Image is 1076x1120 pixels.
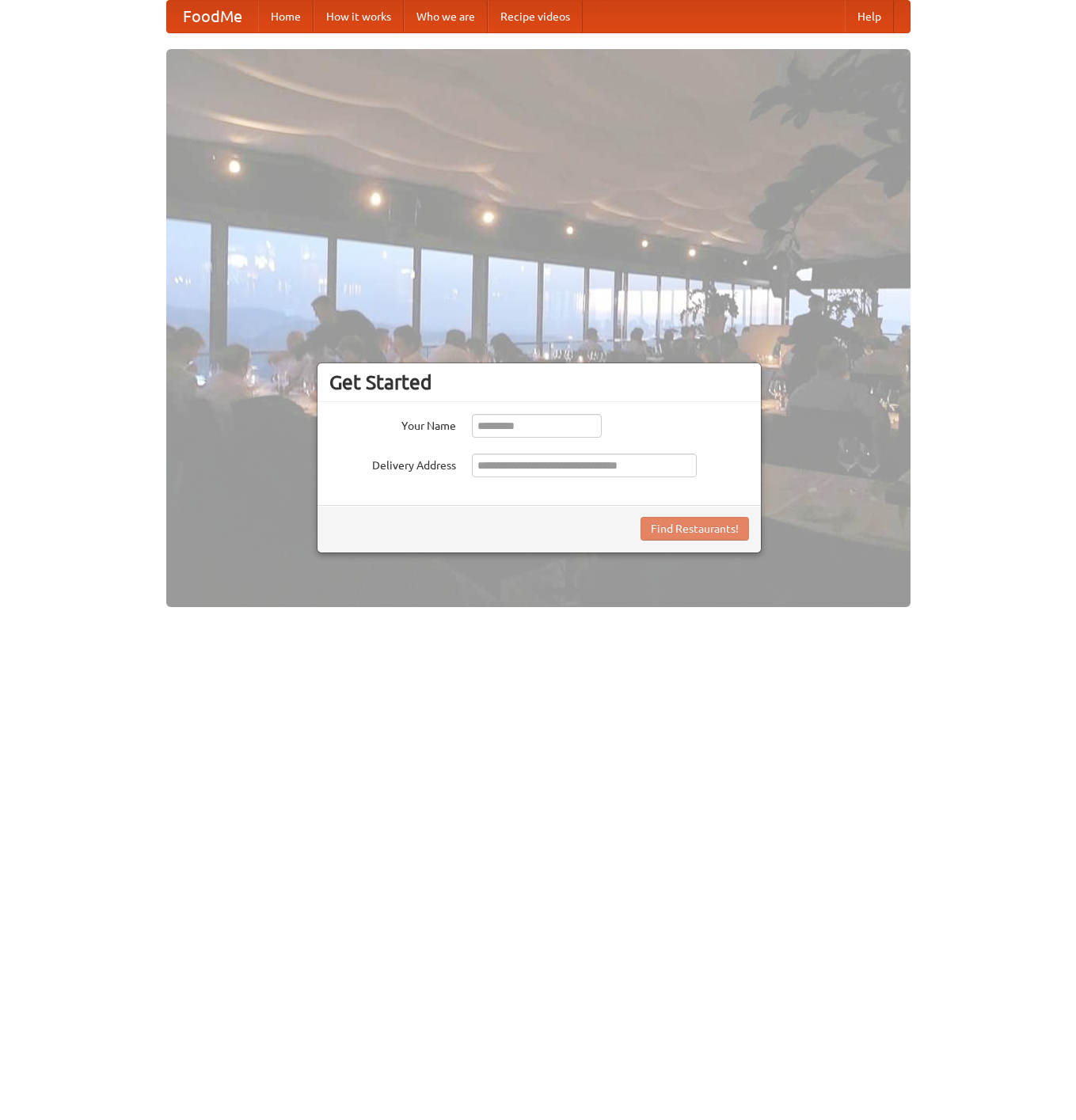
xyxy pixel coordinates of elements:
[329,414,456,434] label: Your Name
[404,1,488,32] a: Who we are
[258,1,314,32] a: Home
[314,1,404,32] a: How it works
[329,454,456,473] label: Delivery Address
[845,1,894,32] a: Help
[329,370,749,394] h3: Get Started
[488,1,583,32] a: Recipe videos
[167,1,258,32] a: FoodMe
[641,517,749,541] button: Find Restaurants!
